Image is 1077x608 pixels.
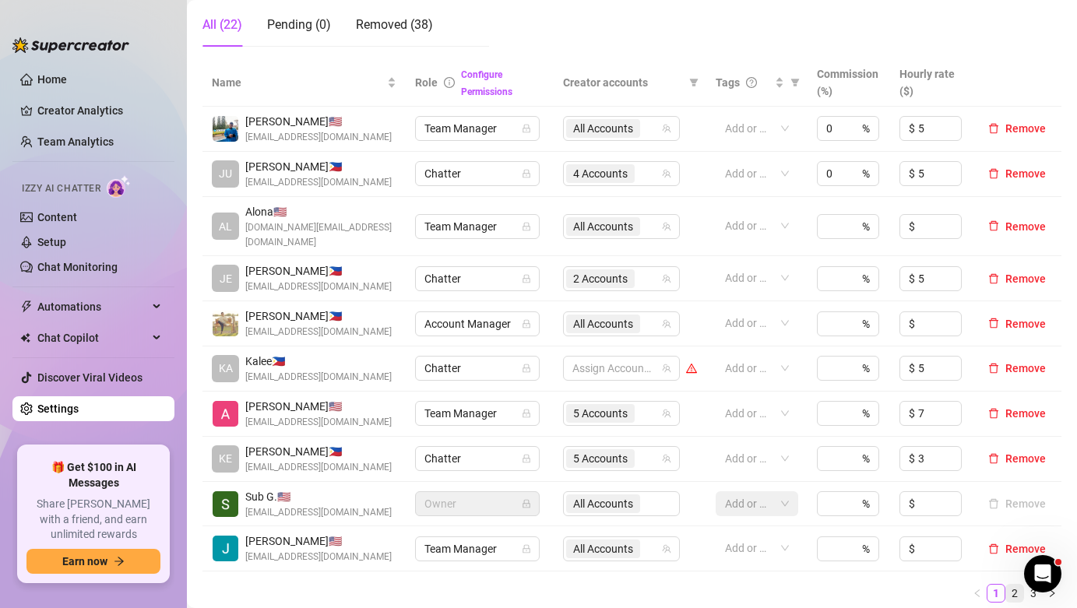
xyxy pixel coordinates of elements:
span: warning [686,363,697,374]
span: [PERSON_NAME] 🇵🇭 [245,443,392,460]
span: delete [988,408,999,419]
button: Earn nowarrow-right [26,549,160,574]
span: [PERSON_NAME] 🇵🇭 [245,262,392,279]
span: team [662,222,671,231]
span: delete [988,543,999,554]
span: JU [219,165,232,182]
span: delete [988,363,999,374]
button: Remove [982,217,1052,236]
span: team [662,544,671,554]
span: Izzy AI Chatter [22,181,100,196]
span: lock [522,274,531,283]
span: Team Manager [424,215,530,238]
span: Remove [1005,122,1046,135]
a: Chat Monitoring [37,261,118,273]
span: question-circle [746,77,757,88]
img: Chat Copilot [20,332,30,343]
button: Remove [982,539,1052,558]
span: 2 Accounts [566,269,635,288]
span: team [662,409,671,418]
a: Configure Permissions [461,69,512,97]
span: 5 Accounts [573,405,628,422]
span: Remove [1005,543,1046,555]
span: lock [522,409,531,418]
iframe: Intercom live chat [1024,555,1061,592]
span: 4 Accounts [566,164,635,183]
span: left [973,589,982,598]
span: Remove [1005,362,1046,374]
span: filter [790,78,800,87]
span: Chatter [424,162,530,185]
span: arrow-right [114,556,125,567]
span: 2 Accounts [573,270,628,287]
span: Alona 🇺🇸 [245,203,396,220]
th: Hourly rate ($) [890,59,973,107]
span: delete [988,123,999,134]
span: Remove [1005,318,1046,330]
a: 1 [987,585,1005,602]
span: lock [522,169,531,178]
span: [EMAIL_ADDRESS][DOMAIN_NAME] [245,175,392,190]
span: AL [219,218,232,235]
li: 1 [987,584,1005,603]
span: team [662,274,671,283]
a: Settings [37,402,79,415]
img: Jodi [213,536,238,561]
a: Content [37,211,77,223]
span: lock [522,544,531,554]
span: Remove [1005,167,1046,180]
span: Automations [37,294,148,319]
span: info-circle [444,77,455,88]
a: Creator Analytics [37,98,162,123]
span: lock [522,364,531,373]
span: right [1047,589,1057,598]
span: [PERSON_NAME] 🇺🇸 [245,532,392,550]
span: All Accounts [566,217,640,236]
button: Remove [982,494,1052,513]
span: Chat Copilot [37,325,148,350]
span: All Accounts [573,120,633,137]
span: Remove [1005,407,1046,420]
span: [EMAIL_ADDRESS][DOMAIN_NAME] [245,370,392,385]
span: lock [522,319,531,329]
span: 5 Accounts [573,450,628,467]
span: Share [PERSON_NAME] with a friend, and earn unlimited rewards [26,497,160,543]
span: lock [522,499,531,508]
span: [EMAIL_ADDRESS][DOMAIN_NAME] [245,550,392,564]
li: Previous Page [968,584,987,603]
a: Discover Viral Videos [37,371,143,384]
span: JE [220,270,232,287]
span: delete [988,453,999,464]
span: Name [212,74,384,91]
span: All Accounts [573,540,633,557]
span: Team Manager [424,402,530,425]
span: 5 Accounts [566,404,635,423]
span: [EMAIL_ADDRESS][DOMAIN_NAME] [245,505,392,520]
span: filter [686,71,702,94]
span: [EMAIL_ADDRESS][DOMAIN_NAME] [245,460,392,475]
th: Name [202,59,406,107]
button: Remove [982,119,1052,138]
span: Tags [716,74,740,91]
span: team [662,454,671,463]
span: [EMAIL_ADDRESS][DOMAIN_NAME] [245,415,392,430]
button: Remove [982,164,1052,183]
button: right [1043,584,1061,603]
div: All (22) [202,16,242,34]
span: delete [988,220,999,231]
span: delete [988,273,999,284]
span: All Accounts [566,119,640,138]
span: 4 Accounts [573,165,628,182]
span: team [662,169,671,178]
img: Alexicon Ortiaga [213,401,238,427]
span: team [662,364,671,373]
button: Remove [982,269,1052,288]
span: Earn now [62,555,107,568]
span: Role [415,76,438,89]
span: [EMAIL_ADDRESS][DOMAIN_NAME] [245,279,392,294]
span: [PERSON_NAME] 🇵🇭 [245,308,392,325]
span: 5 Accounts [566,449,635,468]
span: All Accounts [573,315,633,332]
button: Remove [982,359,1052,378]
button: Remove [982,315,1052,333]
